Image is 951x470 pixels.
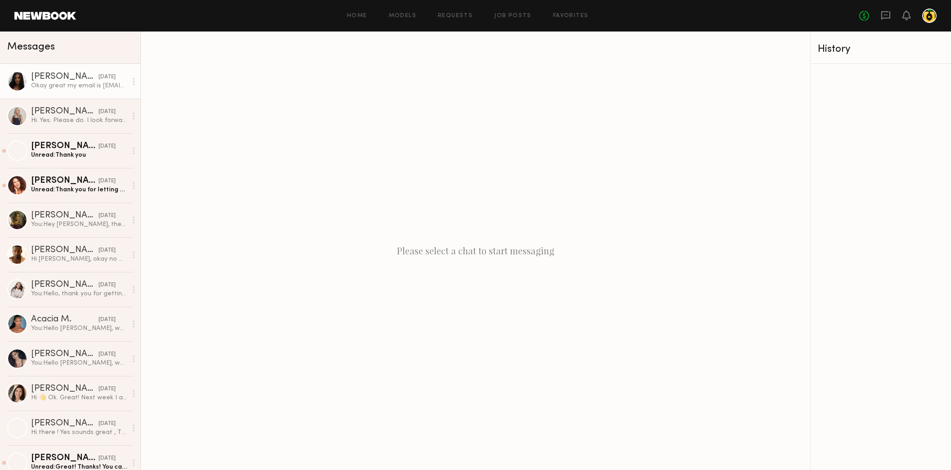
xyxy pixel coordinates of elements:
div: You: Hello [PERSON_NAME], we have a project coming up that we think you would be great for. We’ll... [31,359,127,367]
div: You: Hello [PERSON_NAME], we have a project coming up that we think you would be great for. We’ll... [31,324,127,333]
div: [DATE] [99,212,116,220]
div: [DATE] [99,350,116,359]
div: [PERSON_NAME] [31,454,99,463]
div: Hi there ! Yes sounds great , This week I’m free weds and [DATE] And [DATE] or [DATE] . Thanks [P... [31,428,127,437]
div: Okay great my email is [EMAIL_ADDRESS][DOMAIN_NAME] Once I go over details there, can you send bo... [31,81,127,90]
div: [DATE] [99,177,116,185]
a: Favorites [553,13,589,19]
div: Unread: Thank you for letting me know! [31,185,127,194]
div: [PERSON_NAME] [31,107,99,116]
div: [PERSON_NAME] [31,419,99,428]
div: [PERSON_NAME] [31,211,99,220]
div: [DATE] [99,246,116,255]
div: Hi. Yes. Please do. I look forward to working with you soon. Have a great shoot. [31,116,127,125]
div: [DATE] [99,108,116,116]
div: Hi [PERSON_NAME], okay no worries. Thank you for communicating. Looking forward to working with you. [31,255,127,263]
div: You: Hello, thank you for getting back to [GEOGRAPHIC_DATA]. This specific client needs full usag... [31,289,127,298]
div: History [818,44,944,54]
div: [PERSON_NAME] [31,246,99,255]
div: [PERSON_NAME] [31,176,99,185]
a: Requests [438,13,473,19]
span: Messages [7,42,55,52]
div: [DATE] [99,420,116,428]
a: Home [347,13,367,19]
a: Models [389,13,416,19]
a: Job Posts [494,13,532,19]
div: [PERSON_NAME] [31,384,99,393]
div: Please select a chat to start messaging [141,32,810,470]
div: [PERSON_NAME] [31,72,99,81]
div: Unread: Thank you [31,151,127,159]
div: [DATE] [99,454,116,463]
div: Hi 👋 Ok. Great! Next week I am available on the 19th or the 21st. The following week I am fully a... [31,393,127,402]
div: [DATE] [99,73,116,81]
div: [PERSON_NAME] [31,350,99,359]
div: [DATE] [99,316,116,324]
div: You: Hey [PERSON_NAME], the client ended up picking someone else but could we still keep you on o... [31,220,127,229]
div: [DATE] [99,385,116,393]
div: [PERSON_NAME] [31,280,99,289]
div: [DATE] [99,142,116,151]
div: [PERSON_NAME] [31,142,99,151]
div: [DATE] [99,281,116,289]
div: Acacia M. [31,315,99,324]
